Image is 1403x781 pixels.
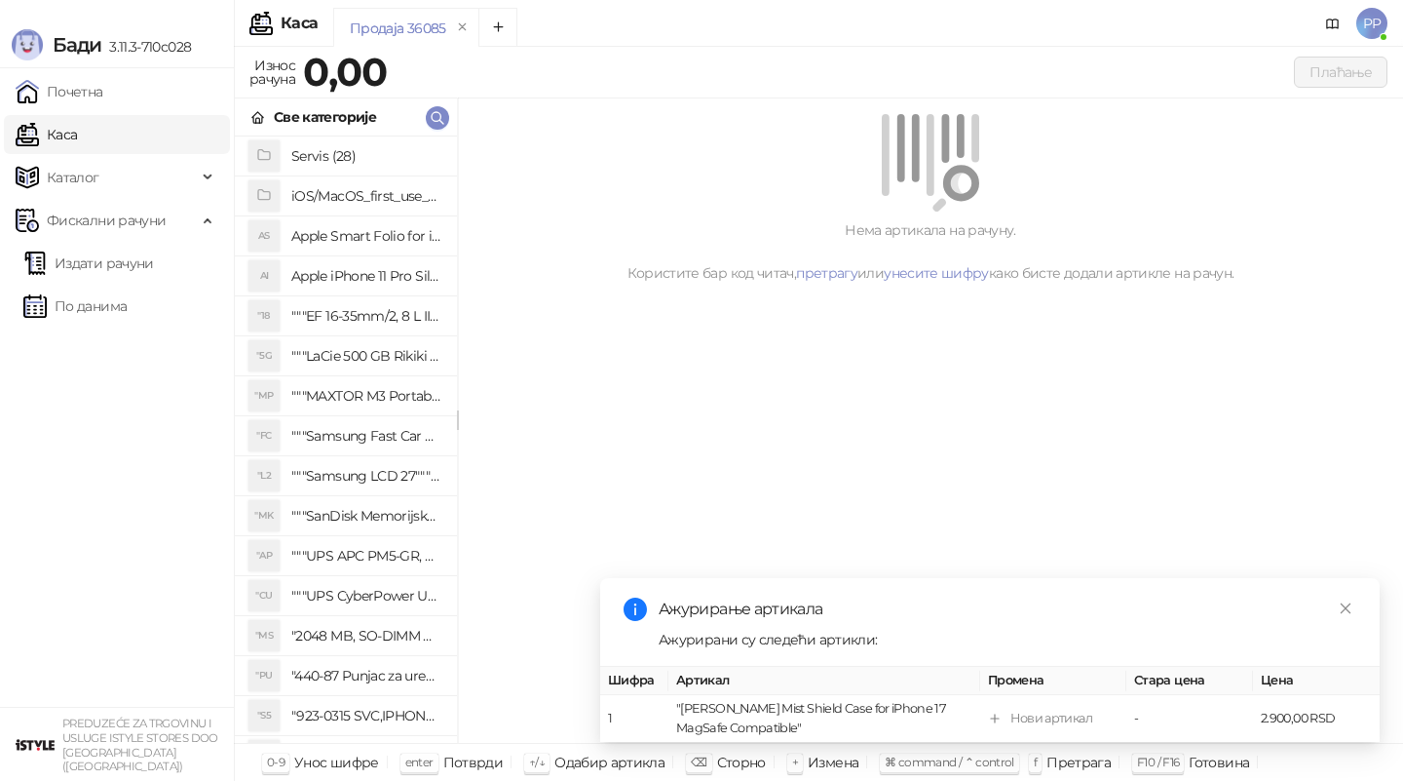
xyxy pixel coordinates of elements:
[16,115,77,154] a: Каса
[1317,8,1348,39] a: Документација
[291,180,441,212] h4: iOS/MacOS_first_use_assistance (4)
[267,755,284,769] span: 0-9
[281,16,318,31] div: Каса
[47,201,166,240] span: Фискални рачуни
[248,700,280,731] div: "S5
[248,740,280,771] div: "SD
[717,750,766,775] div: Сторно
[1356,8,1387,39] span: PP
[291,500,441,531] h4: """SanDisk Memorijska kartica 256GB microSDXC sa SD adapterom SDSQXA1-256G-GN6MA - Extreme PLUS, ...
[12,29,43,60] img: Logo
[291,140,441,172] h4: Servis (28)
[248,580,280,611] div: "CU
[405,755,434,769] span: enter
[248,300,280,332] div: "18
[1335,598,1356,619] a: Close
[600,667,668,695] th: Шифра
[291,260,441,292] h4: Apple iPhone 11 Pro Silicone Case - Black
[1253,695,1380,743] td: 2.900,00 RSD
[248,340,280,371] div: "5G
[1046,750,1111,775] div: Претрага
[291,620,441,651] h4: "2048 MB, SO-DIMM DDRII, 667 MHz, Napajanje 1,8 0,1 V, Latencija CL5"
[1339,602,1352,615] span: close
[884,264,989,282] a: унесите шифру
[1126,667,1253,695] th: Стара цена
[1189,750,1249,775] div: Готовина
[294,750,379,775] div: Унос шифре
[16,725,55,764] img: 64x64-companyLogo-77b92cf4-9946-4f36-9751-bf7bb5fd2c7d.png
[1034,755,1037,769] span: f
[274,106,376,128] div: Све категорије
[248,380,280,411] div: "MP
[291,660,441,691] h4: "440-87 Punjac za uredjaje sa micro USB portom 4/1, Stand."
[291,700,441,731] h4: "923-0315 SVC,IPHONE 5/5S BATTERY REMOVAL TRAY Držač za iPhone sa kojim se otvara display
[235,137,457,743] div: grid
[248,460,280,491] div: "L2
[481,219,1380,284] div: Нема артикала на рачуну. Користите бар код читач, или како бисте додали артикле на рачун.
[980,667,1126,695] th: Промена
[792,755,798,769] span: +
[554,750,664,775] div: Одабир артикла
[796,264,857,282] a: претрагу
[291,380,441,411] h4: """MAXTOR M3 Portable 2TB 2.5"""" crni eksterni hard disk HX-M201TCB/GM"""
[62,717,218,773] small: PREDUZEĆE ZA TRGOVINU I USLUGE ISTYLE STORES DOO [GEOGRAPHIC_DATA] ([GEOGRAPHIC_DATA])
[248,540,280,571] div: "AP
[478,8,517,47] button: Add tab
[291,300,441,332] h4: """EF 16-35mm/2, 8 L III USM"""
[624,598,647,621] span: info-circle
[659,598,1356,621] div: Ажурирање артикала
[668,695,980,743] td: "[PERSON_NAME] Mist Shield Case for iPhone 17 MagSafe Compatible"
[291,340,441,371] h4: """LaCie 500 GB Rikiki USB 3.0 / Ultra Compact & Resistant aluminum / USB 3.0 / 2.5"""""""
[808,750,858,775] div: Измена
[350,18,446,39] div: Продаја 36085
[291,220,441,252] h4: Apple Smart Folio for iPad mini (A17 Pro) - Sage
[885,755,1014,769] span: ⌘ command / ⌃ control
[1126,695,1253,743] td: -
[600,695,668,743] td: 1
[1010,709,1092,728] div: Нови артикал
[248,620,280,651] div: "MS
[691,755,706,769] span: ⌫
[668,667,980,695] th: Артикал
[291,740,441,771] h4: "923-0448 SVC,IPHONE,TOURQUE DRIVER KIT .65KGF- CM Šrafciger "
[248,220,280,252] div: AS
[659,629,1356,650] div: Ажурирани су следећи артикли:
[53,33,101,57] span: Бади
[248,420,280,451] div: "FC
[101,38,191,56] span: 3.11.3-710c028
[443,750,504,775] div: Потврди
[291,580,441,611] h4: """UPS CyberPower UT650EG, 650VA/360W , line-int., s_uko, desktop"""
[291,460,441,491] h4: """Samsung LCD 27"""" C27F390FHUXEN"""
[248,260,280,292] div: AI
[246,53,299,92] div: Износ рачуна
[303,48,387,96] strong: 0,00
[1294,57,1387,88] button: Плаћање
[248,660,280,691] div: "PU
[248,500,280,531] div: "MK
[291,540,441,571] h4: """UPS APC PM5-GR, Essential Surge Arrest,5 utic_nica"""
[47,158,99,197] span: Каталог
[291,420,441,451] h4: """Samsung Fast Car Charge Adapter, brzi auto punja_, boja crna"""
[450,20,475,36] button: remove
[23,287,127,326] a: По данима
[16,72,103,111] a: Почетна
[529,755,545,769] span: ↑/↓
[1137,755,1179,769] span: F10 / F16
[23,244,154,283] a: Издати рачуни
[1253,667,1380,695] th: Цена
